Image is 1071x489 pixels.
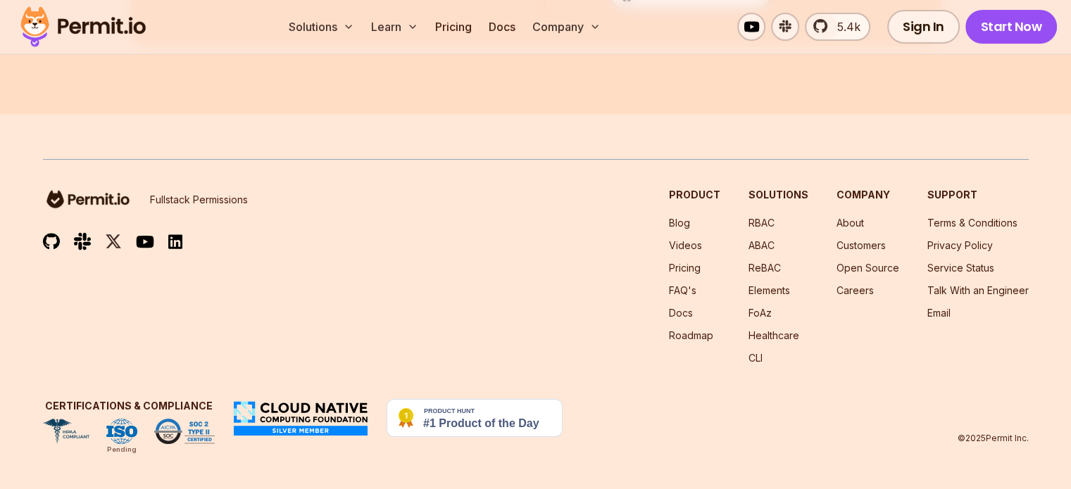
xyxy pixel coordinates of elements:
a: About [837,217,864,229]
a: Docs [669,307,693,319]
span: 5.4k [829,18,860,35]
a: Videos [669,239,702,251]
a: Terms & Conditions [927,217,1017,229]
a: FoAz [749,307,772,319]
a: ABAC [749,239,775,251]
h3: Certifications & Compliance [43,399,215,413]
img: linkedin [168,234,182,250]
img: youtube [136,234,154,250]
a: Talk With an Engineer [927,284,1029,296]
img: Permit.io - Never build permissions again | Product Hunt [387,399,563,437]
a: Pricing [669,262,701,274]
a: Sign In [887,10,960,44]
a: Open Source [837,262,899,274]
a: CLI [749,352,763,364]
img: twitter [105,233,122,250]
a: Customers [837,239,886,251]
h3: Company [837,188,899,202]
a: Start Now [965,10,1058,44]
h3: Solutions [749,188,808,202]
a: 5.4k [805,13,870,41]
div: Pending [107,444,137,455]
p: Fullstack Permissions [150,193,248,207]
a: Blog [669,217,690,229]
img: github [43,233,60,250]
a: Careers [837,284,874,296]
a: Email [927,307,951,319]
img: HIPAA [43,419,89,444]
p: © 2025 Permit Inc. [958,433,1029,444]
button: Company [527,13,606,41]
a: Service Status [927,262,994,274]
a: ReBAC [749,262,781,274]
img: Permit logo [14,3,152,51]
a: FAQ's [669,284,696,296]
a: Privacy Policy [927,239,993,251]
a: Pricing [430,13,477,41]
h3: Product [669,188,720,202]
h3: Support [927,188,1029,202]
img: logo [43,188,133,210]
a: Roadmap [669,329,713,341]
a: Elements [749,284,790,296]
a: Healthcare [749,329,799,341]
a: RBAC [749,217,775,229]
button: Solutions [283,13,360,41]
img: ISO [106,419,137,444]
a: Docs [483,13,521,41]
button: Learn [365,13,424,41]
img: SOC [154,419,215,444]
img: slack [74,231,91,250]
